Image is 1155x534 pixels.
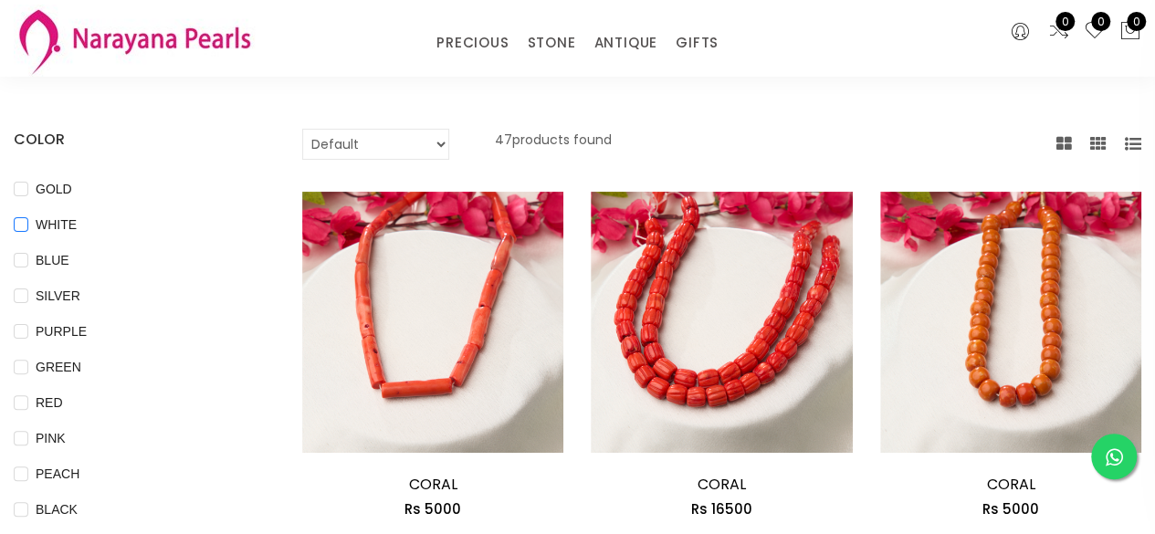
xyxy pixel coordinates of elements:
[1048,20,1070,44] a: 0
[28,393,70,413] span: RED
[1084,20,1106,44] a: 0
[28,286,88,306] span: SILVER
[698,474,746,495] a: CORAL
[676,29,719,57] a: GIFTS
[986,474,1034,495] a: CORAL
[28,499,85,519] span: BLACK
[28,464,87,484] span: PEACH
[14,129,247,151] h4: COLOR
[409,474,457,495] a: CORAL
[1119,20,1141,44] button: 0
[495,129,612,160] p: 47 products found
[691,499,752,518] span: Rs 16500
[28,215,84,235] span: WHITE
[28,357,89,377] span: GREEN
[404,499,461,518] span: Rs 5000
[527,29,575,57] a: STONE
[982,499,1039,518] span: Rs 5000
[436,29,509,57] a: PRECIOUS
[1127,12,1146,31] span: 0
[1055,12,1075,31] span: 0
[1091,12,1110,31] span: 0
[28,250,77,270] span: BLUE
[593,29,657,57] a: ANTIQUE
[28,179,79,199] span: GOLD
[28,428,73,448] span: PINK
[28,321,94,341] span: PURPLE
